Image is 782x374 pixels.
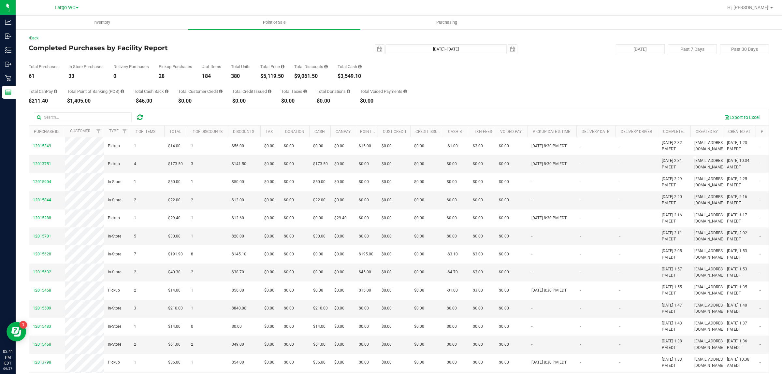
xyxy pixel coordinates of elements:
[191,287,193,294] span: 1
[616,44,665,54] button: [DATE]
[580,251,581,257] span: -
[266,129,273,134] a: Tax
[360,16,533,29] a: Purchasing
[531,269,532,275] span: -
[134,287,136,294] span: 2
[134,233,136,239] span: 5
[580,233,581,239] span: -
[281,89,307,93] div: Total Taxes
[264,179,274,185] span: $0.00
[694,176,726,188] span: [EMAIL_ADDRESS][DOMAIN_NAME]
[359,233,369,239] span: $0.00
[284,161,294,167] span: $0.00
[619,143,620,149] span: -
[720,44,769,54] button: Past 30 Days
[33,234,51,238] span: 12015701
[67,98,124,104] div: $1,405.00
[191,161,193,167] span: 3
[727,248,752,260] span: [DATE] 1:53 PM EDT
[168,197,181,203] span: $22.00
[382,251,392,257] span: $0.00
[619,215,620,221] span: -
[232,179,244,185] span: $50.00
[135,129,155,134] a: # of Items
[284,143,294,149] span: $0.00
[359,143,371,149] span: $15.00
[382,215,392,221] span: $0.00
[382,161,392,167] span: $0.00
[324,65,328,69] i: Sum of the discount values applied to the all purchases in the date range.
[191,215,193,221] span: 1
[360,98,407,104] div: $0.00
[473,269,483,275] span: $3.00
[5,89,11,95] inline-svg: Reports
[621,129,652,134] a: Delivery Driver
[314,129,325,134] a: Cash
[359,215,369,221] span: $0.00
[694,194,726,206] span: [EMAIL_ADDRESS][DOMAIN_NAME]
[33,180,51,184] span: 12015904
[334,143,344,149] span: $0.00
[3,1,5,7] span: 1
[113,65,149,69] div: Delivery Purchases
[134,197,136,203] span: 2
[108,161,120,167] span: Pickup
[232,89,271,93] div: Total Credit Issued
[33,144,51,148] span: 12015349
[29,44,275,51] h4: Completed Purchases by Facility Report
[760,197,760,203] span: -
[313,233,326,239] span: $30.00
[34,112,132,122] input: Search...
[232,161,246,167] span: $141.50
[254,20,295,25] span: Point of Sale
[33,162,51,166] span: 12013751
[334,197,344,203] span: $0.00
[414,161,424,167] span: $0.00
[694,212,726,224] span: [EMAIL_ADDRESS][DOMAIN_NAME]
[188,16,360,29] a: Point of Sale
[108,287,120,294] span: Pickup
[662,230,687,242] span: [DATE] 2:11 PM EDT
[108,269,121,275] span: In-Store
[334,269,344,275] span: $0.00
[159,74,192,79] div: 28
[334,179,344,185] span: $0.00
[168,269,181,275] span: $40.30
[264,287,274,294] span: $0.00
[109,129,119,133] a: Type
[264,269,274,275] span: $0.00
[580,143,581,149] span: -
[473,143,483,149] span: $3.00
[264,197,274,203] span: $0.00
[313,287,323,294] span: $0.00
[294,65,328,69] div: Total Discounts
[134,143,136,149] span: 1
[531,197,532,203] span: -
[168,233,181,239] span: $30.00
[403,89,407,93] i: Sum of all voided payment transaction amounts, excluding tips and transaction fees, for all purch...
[334,251,344,257] span: $0.00
[191,269,193,275] span: 2
[191,179,193,185] span: 1
[260,65,284,69] div: Total Price
[668,44,717,54] button: Past 7 Days
[29,89,57,93] div: Total CanPay
[414,197,424,203] span: $0.00
[382,143,392,149] span: $0.00
[119,126,130,137] a: Filter
[264,251,274,257] span: $0.00
[231,65,251,69] div: Total Units
[29,65,59,69] div: Total Purchases
[473,161,483,167] span: $0.00
[727,284,752,296] span: [DATE] 1:35 PM EDT
[694,230,726,242] span: [EMAIL_ADDRESS][DOMAIN_NAME]
[338,74,362,79] div: $3,549.10
[727,194,752,206] span: [DATE] 2:16 PM EDT
[33,252,51,256] span: 12015628
[168,287,181,294] span: $14.00
[260,74,284,79] div: $5,119.50
[760,233,760,239] span: -
[447,143,458,149] span: -$1.00
[531,179,532,185] span: -
[232,215,244,221] span: $12.60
